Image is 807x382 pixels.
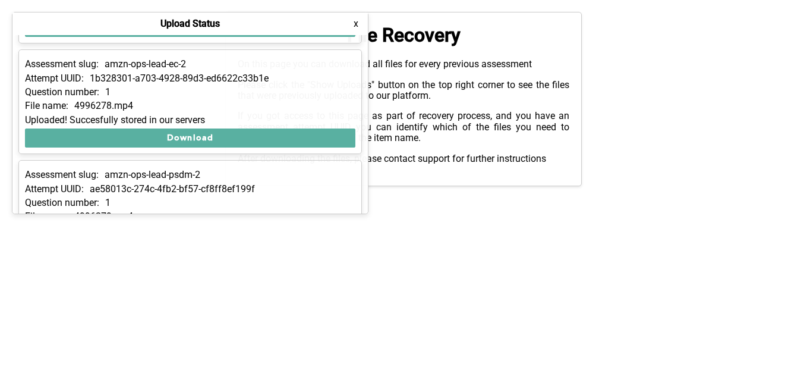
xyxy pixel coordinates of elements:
p: ae58013c-274c-4fb2-bf57-cf8ff8ef199f [90,184,255,195]
p: amzn-ops-lead-psdm-2 [105,170,200,180]
p: 1b328301-a703-4928-89d3-ed6622c33b1e [90,73,269,84]
p: Question number: [25,87,99,98]
p: amzn-ops-lead-ec-2 [105,59,186,70]
p: 1 [105,87,111,98]
p: If you got access to this page as part of recovery process, and you have an assessment attempt UU... [238,111,569,143]
p: Attempt UUID: [25,73,84,84]
p: File name: [25,101,68,111]
button: x [350,18,362,30]
p: Assessment slug: [25,59,99,70]
h4: Upload Status [160,18,220,29]
div: Uploaded! Succesfully stored in our servers [25,115,355,126]
button: Download [25,129,355,148]
p: Question number: [25,198,99,208]
p: File name: [25,211,68,222]
p: 4996278.mp4 [74,101,133,111]
p: Assessment slug: [25,170,99,180]
button: Show Uploads [12,12,116,31]
p: After downloading the files, please contact support for further instructions [238,154,569,164]
p: 1 [105,198,111,208]
p: 4996279.mp4 [74,211,133,222]
p: Please click the "Show Uploads" button on the top right corner to see the files that were previou... [238,80,569,102]
p: Attempt UUID: [25,184,84,195]
h1: File Recovery [238,24,569,46]
p: On this page you can download all files for every previous assessment [238,59,569,70]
